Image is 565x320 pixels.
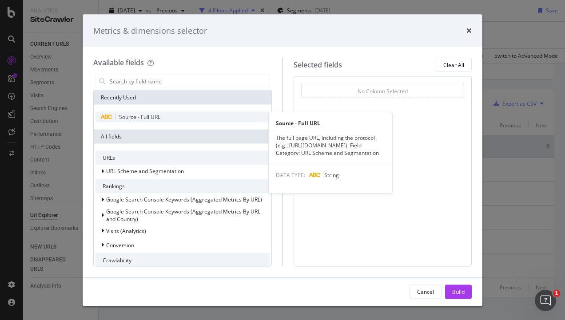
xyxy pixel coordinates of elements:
span: URL Scheme and Segmentation [106,167,184,175]
div: Source - Full URL [269,119,392,126]
span: Source - Full URL [119,113,160,121]
div: Clear All [443,61,464,68]
div: The full page URL, including the protocol (e.g., [URL][DOMAIN_NAME]). Field Category: URL Scheme ... [269,134,392,156]
div: No Column Selected [358,87,408,95]
button: Cancel [410,284,442,299]
span: Conversion [106,241,134,249]
div: Metrics & dimensions selector [93,25,207,36]
div: Cancel [417,288,434,295]
span: String [324,171,339,179]
iframe: Intercom live chat [535,290,556,311]
input: Search by field name [109,75,270,88]
div: Build [452,288,465,295]
div: Crawlability [95,253,270,267]
div: Recently Used [94,91,271,105]
div: Available fields [93,58,144,67]
span: 1 [553,290,560,297]
span: Visits (Analytics) [106,227,146,234]
span: Google Search Console Keywords (Aggregated Metrics By URL and Country) [106,208,260,223]
div: times [466,25,472,36]
div: Rankings [95,179,270,194]
span: DATA TYPE: [276,171,305,179]
div: Selected fields [294,59,342,70]
div: URLs [95,151,270,165]
button: Clear All [436,58,472,72]
span: Google Search Console Keywords (Aggregated Metrics By URL) [106,196,262,203]
div: modal [83,14,482,306]
div: All fields [94,130,271,144]
button: Build [445,284,472,299]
